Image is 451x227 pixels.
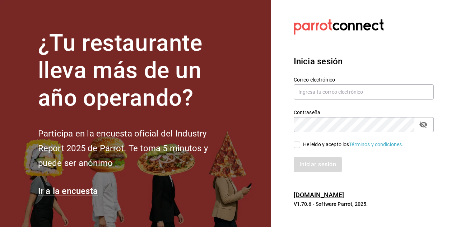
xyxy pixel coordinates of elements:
a: Ir a la encuesta [38,186,98,196]
input: Ingresa tu correo electrónico [294,84,434,99]
label: Contraseña [294,110,434,115]
button: Campo de contraseña [417,119,429,131]
h3: Inicia sesión [294,55,434,68]
a: [DOMAIN_NAME] [294,191,344,199]
a: Términos y condiciones. [349,142,403,147]
h1: ¿Tu restaurante lleva más de un año operando? [38,29,232,112]
div: He leído y acepto los [303,141,404,148]
p: V1.70.6 - Software Parrot, 2025. [294,200,434,208]
label: Correo electrónico [294,77,434,82]
h2: Participa en la encuesta oficial del Industry Report 2025 de Parrot. Te toma 5 minutos y puede se... [38,126,232,170]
